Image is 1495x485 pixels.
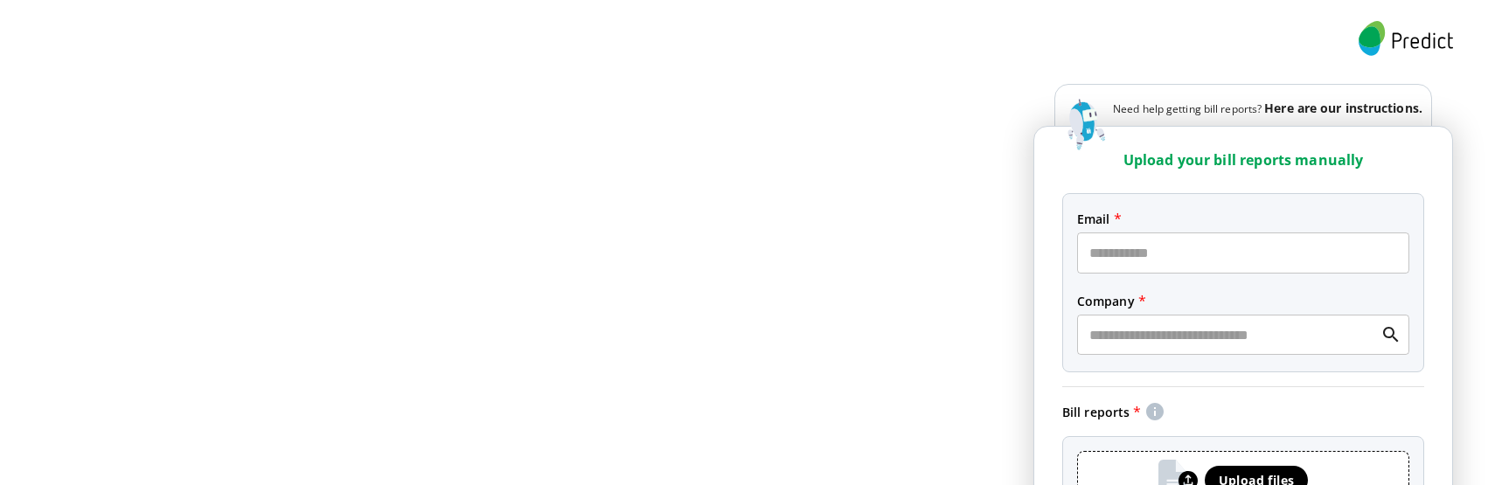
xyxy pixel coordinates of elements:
span: Here are our instructions. [1264,100,1422,116]
p: Need help getting bill reports? [1113,99,1422,156]
span: Company [1077,290,1409,311]
span: Bill reports [1062,401,1141,422]
p: Upload your bill reports manually [1048,148,1438,172]
span: Email [1077,208,1409,229]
